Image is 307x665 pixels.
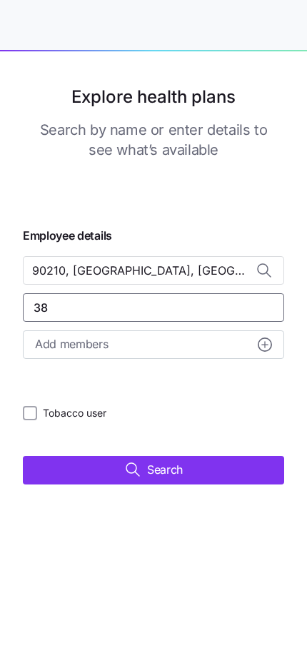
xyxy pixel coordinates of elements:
[37,405,106,422] label: Tobacco user
[141,461,183,479] span: Search
[23,293,284,322] input: Age
[39,120,268,160] h3: Search by name or enter details to see what’s available
[35,335,108,353] span: Add members
[23,223,284,245] span: Employee details
[258,337,272,352] svg: add icon
[23,330,284,359] button: Add membersadd icon
[23,456,284,484] button: Search
[23,256,284,285] input: Zip code
[16,80,292,114] h1: Explore health plans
